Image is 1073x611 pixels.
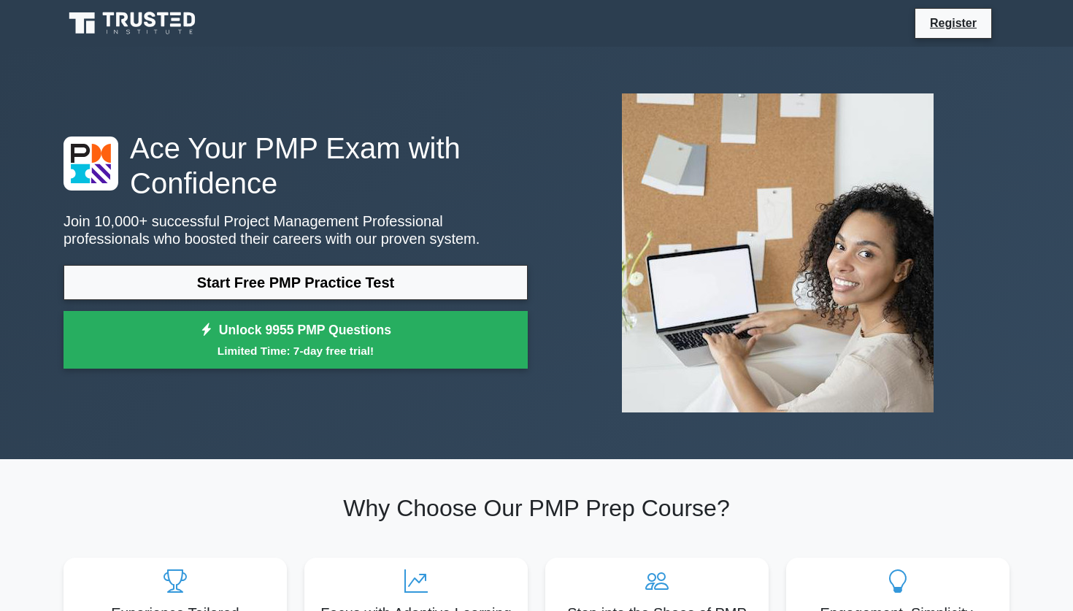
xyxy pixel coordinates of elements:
h1: Ace Your PMP Exam with Confidence [64,131,528,201]
a: Unlock 9955 PMP QuestionsLimited Time: 7-day free trial! [64,311,528,369]
small: Limited Time: 7-day free trial! [82,342,509,359]
a: Start Free PMP Practice Test [64,265,528,300]
h2: Why Choose Our PMP Prep Course? [64,494,1009,522]
a: Register [921,14,985,32]
p: Join 10,000+ successful Project Management Professional professionals who boosted their careers w... [64,212,528,247]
